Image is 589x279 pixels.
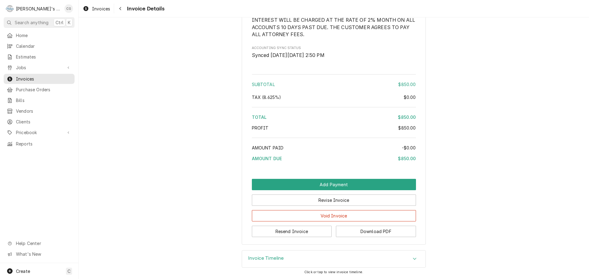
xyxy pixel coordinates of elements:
span: Estimates [16,54,71,60]
span: Pricebook [16,129,62,136]
div: Accounting Sync Status [252,46,416,59]
span: Subtotal [252,82,275,87]
a: Estimates [4,52,75,62]
span: What's New [16,251,71,257]
div: $850.00 [398,114,416,120]
span: Clients [16,119,71,125]
div: Total [252,114,416,120]
span: Bills [16,97,71,104]
span: Jobs [16,64,62,71]
a: Clients [4,117,75,127]
a: Go to What's New [4,249,75,259]
span: C [67,268,71,274]
button: Accordion Details Expand Trigger [242,251,425,268]
button: Resend Invoice [252,226,332,237]
span: Invoices [92,6,110,12]
div: Button Group Row [252,206,416,221]
a: Calendar [4,41,75,51]
div: Profit [252,125,416,131]
button: Download PDF [336,226,416,237]
span: Vendors [16,108,71,114]
div: $0.00 [404,94,416,100]
div: Button Group Row [252,221,416,237]
div: Button Group Row [252,179,416,190]
div: Amount Due [252,155,416,162]
span: Create [16,269,30,274]
span: Accounting Sync Status [252,46,416,51]
div: R [6,4,14,13]
a: Vendors [4,106,75,116]
a: Invoices [4,74,75,84]
div: Rudy's Commercial Refrigeration's Avatar [6,4,14,13]
span: K [68,19,71,26]
span: Invoice Details [125,5,164,13]
a: Reports [4,139,75,149]
a: Go to Jobs [4,62,75,73]
div: [PERSON_NAME]'s Commercial Refrigeration [16,6,61,12]
h3: Invoice Timeline [248,255,284,261]
a: Go to Help Center [4,238,75,248]
span: Amount Paid [252,145,284,150]
span: Calendar [16,43,71,49]
div: Christine Gutierrez's Avatar [64,4,73,13]
div: Invoice Timeline [242,250,426,268]
span: Profit [252,125,269,130]
span: Click or tap to view invoice timeline. [304,270,363,274]
button: Void Invoice [252,210,416,221]
button: Revise Invoice [252,194,416,206]
div: $850.00 [398,125,416,131]
a: Invoices [80,4,113,14]
span: Amount Due [252,156,282,161]
div: $850.00 [398,81,416,88]
div: Amount Paid [252,145,416,151]
div: Subtotal [252,81,416,88]
span: Invoices [16,76,71,82]
div: Button Group [252,179,416,237]
span: Help Center [16,240,71,247]
a: Go to Pricebook [4,127,75,138]
a: Bills [4,95,75,105]
span: Purchase Orders [16,86,71,93]
span: Reports [16,141,71,147]
div: Accordion Header [242,251,425,268]
div: CG [64,4,73,13]
span: Accounting Sync Status [252,52,416,59]
button: Search anythingCtrlK [4,17,75,28]
span: Search anything [15,19,48,26]
button: Navigate back [115,4,125,13]
span: Ctrl [56,19,64,26]
div: $850.00 [398,155,416,162]
a: Home [4,30,75,40]
div: Amount Summary [252,72,416,166]
a: Purchase Orders [4,85,75,95]
span: Synced [DATE][DATE] 2:50 PM [252,52,325,58]
button: Add Payment [252,179,416,190]
div: Button Group Row [252,190,416,206]
div: Tax [252,94,416,100]
div: -$0.00 [402,145,416,151]
span: Total [252,115,267,120]
span: Home [16,32,71,39]
span: [6.25%] California State [1%] California, Contra Costa County [1.375%] California, San Francisco ... [252,95,281,100]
